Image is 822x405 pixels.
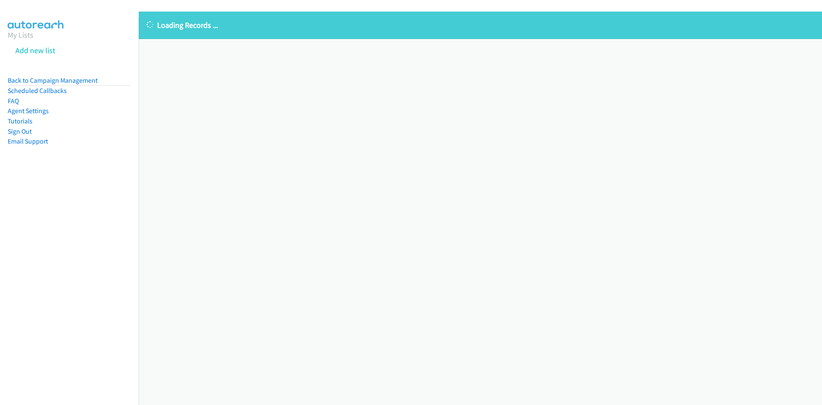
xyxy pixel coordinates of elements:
a: Agent Settings [8,107,49,115]
a: FAQ [8,97,19,105]
a: Add new list [15,45,55,55]
p: Loading Records ... [146,19,814,31]
a: Scheduled Callbacks [8,87,67,95]
a: Back to Campaign Management [8,76,98,84]
a: Tutorials [8,117,33,125]
a: Sign Out [8,127,32,135]
a: My Lists [8,30,33,40]
a: Email Support [8,137,48,145]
